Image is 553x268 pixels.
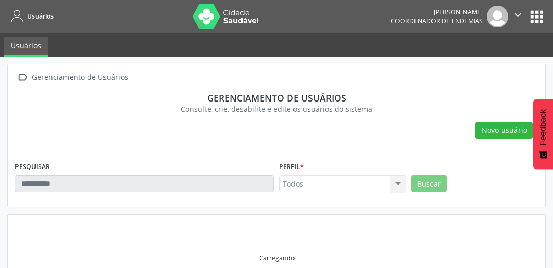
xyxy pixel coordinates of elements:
[391,8,483,16] div: [PERSON_NAME]
[411,175,447,193] button: Buscar
[15,159,50,175] label: PESQUISAR
[15,70,30,85] i: 
[22,104,531,114] div: Consulte, crie, desabilite e edite os usuários do sistema
[487,6,508,27] img: img
[512,9,524,21] i: 
[259,254,295,262] div: Carregando
[475,122,533,139] button: Novo usuário
[539,109,548,145] span: Feedback
[4,37,48,57] a: Usuários
[27,12,54,21] span: Usuários
[533,99,553,169] button: Feedback - Mostrar pesquisa
[7,8,54,25] a: Usuários
[15,70,130,85] a:  Gerenciamento de Usuários
[22,92,531,104] div: Gerenciamento de usuários
[279,159,304,175] label: Perfil
[391,16,483,25] span: Coordenador de Endemias
[508,6,528,27] button: 
[528,8,546,26] button: apps
[481,125,527,136] span: Novo usuário
[30,70,130,85] div: Gerenciamento de Usuários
